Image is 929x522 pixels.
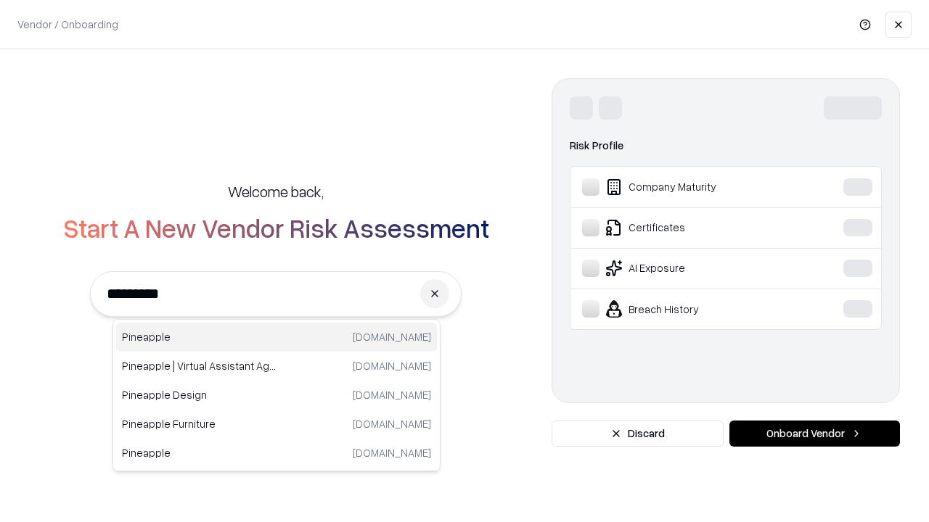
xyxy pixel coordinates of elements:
[228,181,324,202] h5: Welcome back,
[17,17,118,32] p: Vendor / Onboarding
[112,319,441,471] div: Suggestions
[63,213,489,242] h2: Start A New Vendor Risk Assessment
[582,260,799,277] div: AI Exposure
[353,387,431,402] p: [DOMAIN_NAME]
[122,445,277,460] p: Pineapple
[570,137,882,154] div: Risk Profile
[582,219,799,236] div: Certificates
[729,420,900,447] button: Onboard Vendor
[552,420,724,447] button: Discard
[582,178,799,196] div: Company Maturity
[353,416,431,431] p: [DOMAIN_NAME]
[122,329,277,344] p: Pineapple
[122,416,277,431] p: Pineapple Furniture
[582,300,799,318] div: Breach History
[122,358,277,373] p: Pineapple | Virtual Assistant Agency
[353,358,431,373] p: [DOMAIN_NAME]
[353,329,431,344] p: [DOMAIN_NAME]
[353,445,431,460] p: [DOMAIN_NAME]
[122,387,277,402] p: Pineapple Design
